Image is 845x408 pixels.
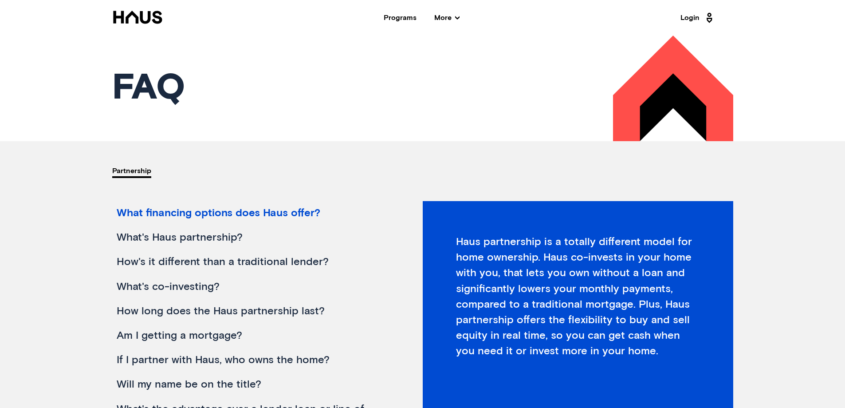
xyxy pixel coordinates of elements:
div: What financing options does Haus offer? [112,201,392,226]
div: How long does the Haus partnership last? [112,299,392,324]
a: Login [680,11,715,25]
a: Programs [384,14,417,21]
img: 39r6RQ6.png [613,36,733,141]
span: More [434,14,460,21]
h1: Faq [112,71,423,106]
div: partnership [112,163,151,179]
div: What's Haus partnership? [112,226,392,250]
div: Will my name be on the title? [112,372,392,397]
div: What's co-investing? [112,275,392,299]
div: Am I getting a mortgage? [112,324,392,348]
div: If I partner with Haus, who owns the home? [112,348,392,372]
div: How's it different than a traditional lender? [112,250,392,274]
